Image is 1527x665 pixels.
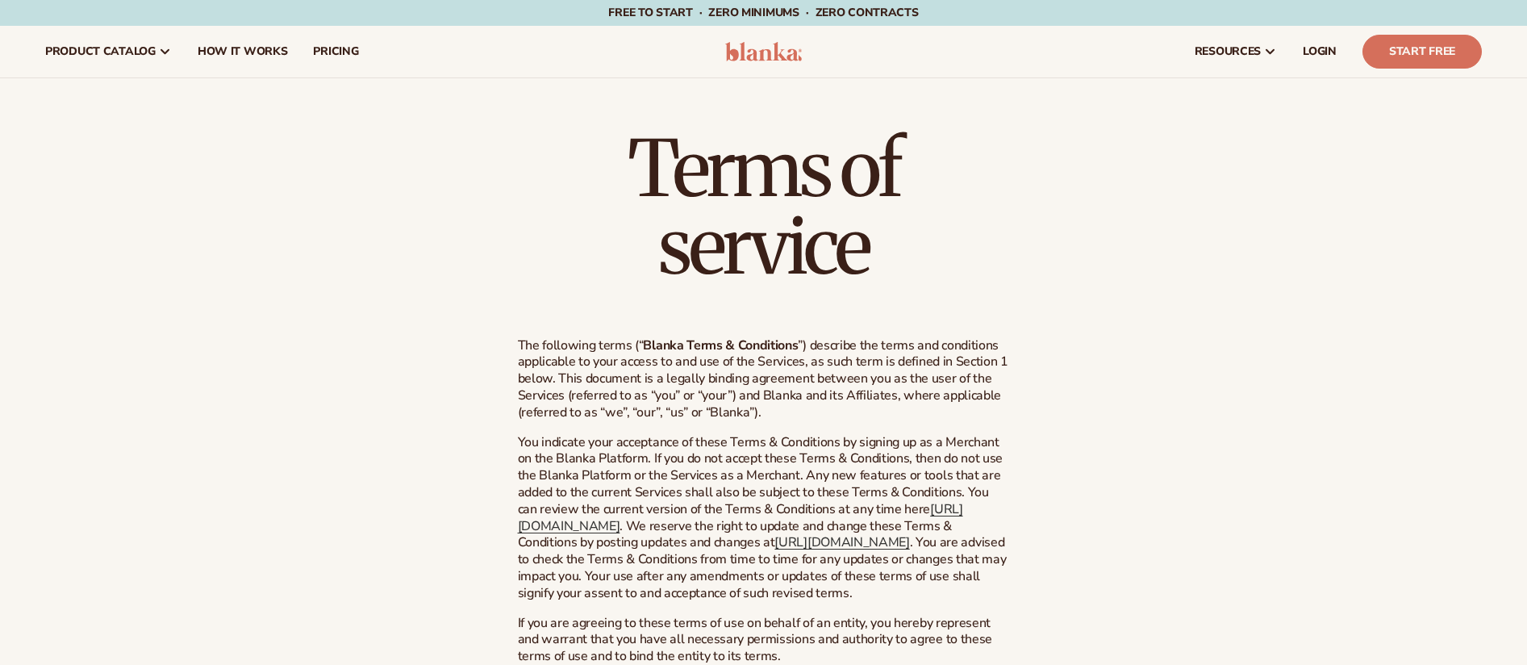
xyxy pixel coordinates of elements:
p: The following terms (“ ”) describe the terms and conditions applicable to your access to and use ... [518,337,1010,421]
a: [URL][DOMAIN_NAME] [774,533,909,551]
a: resources [1182,26,1290,77]
span: pricing [313,45,358,58]
a: How It Works [185,26,301,77]
span: Free to start · ZERO minimums · ZERO contracts [608,5,918,20]
h1: Terms of service [518,130,1010,285]
img: logo [725,42,802,61]
span: How It Works [198,45,288,58]
a: Start Free [1362,35,1482,69]
span: product catalog [45,45,156,58]
a: pricing [300,26,371,77]
b: Blanka Terms & Conditions [643,337,798,354]
a: product catalog [32,26,185,77]
span: resources [1195,45,1261,58]
a: [URL][DOMAIN_NAME] [518,500,963,535]
p: If you are agreeing to these terms of use on behalf of an entity, you hereby represent and warran... [518,615,1010,665]
span: LOGIN [1303,45,1337,58]
a: LOGIN [1290,26,1350,77]
p: You indicate your acceptance of these Terms & Conditions by signing up as a Merchant on the Blank... [518,434,1010,602]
